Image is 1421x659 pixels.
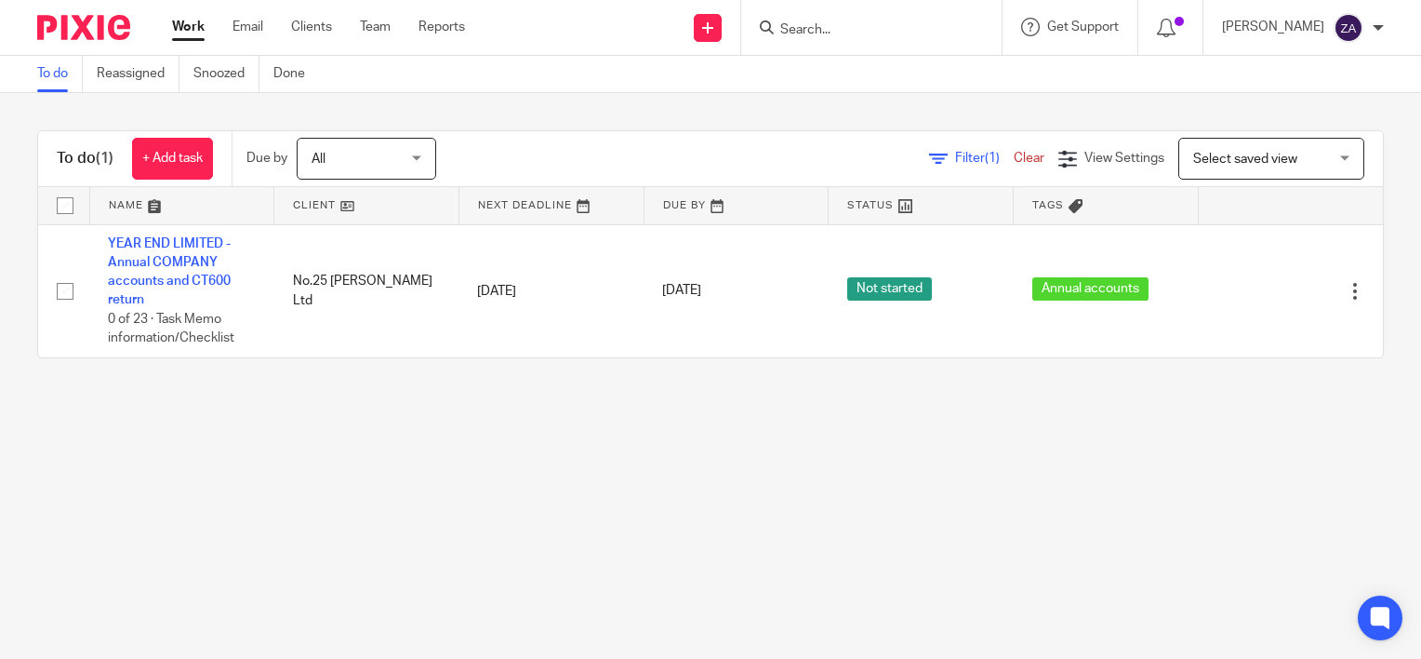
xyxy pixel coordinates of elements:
a: Done [273,56,319,92]
input: Search [778,22,946,39]
a: Clear [1014,152,1044,165]
span: (1) [96,151,113,166]
span: Annual accounts [1032,277,1149,301]
span: [DATE] [662,285,701,298]
p: Due by [246,149,287,168]
span: 0 of 23 · Task Memo information/Checklist [108,313,234,345]
span: Filter [955,152,1014,165]
h1: To do [57,149,113,168]
td: [DATE] [458,224,644,357]
a: Reports [418,18,465,36]
span: View Settings [1084,152,1164,165]
a: YEAR END LIMITED - Annual COMPANY accounts and CT600 return [108,237,231,307]
img: svg%3E [1334,13,1363,43]
a: Email [232,18,263,36]
td: No.25 [PERSON_NAME] Ltd [274,224,459,357]
a: Work [172,18,205,36]
span: Not started [847,277,932,301]
span: All [312,153,325,166]
img: Pixie [37,15,130,40]
a: Clients [291,18,332,36]
a: Reassigned [97,56,179,92]
span: Tags [1032,200,1064,210]
span: Select saved view [1193,153,1297,166]
a: Team [360,18,391,36]
span: (1) [985,152,1000,165]
a: To do [37,56,83,92]
a: + Add task [132,138,213,180]
span: Get Support [1047,20,1119,34]
p: [PERSON_NAME] [1222,18,1324,36]
a: Snoozed [193,56,259,92]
